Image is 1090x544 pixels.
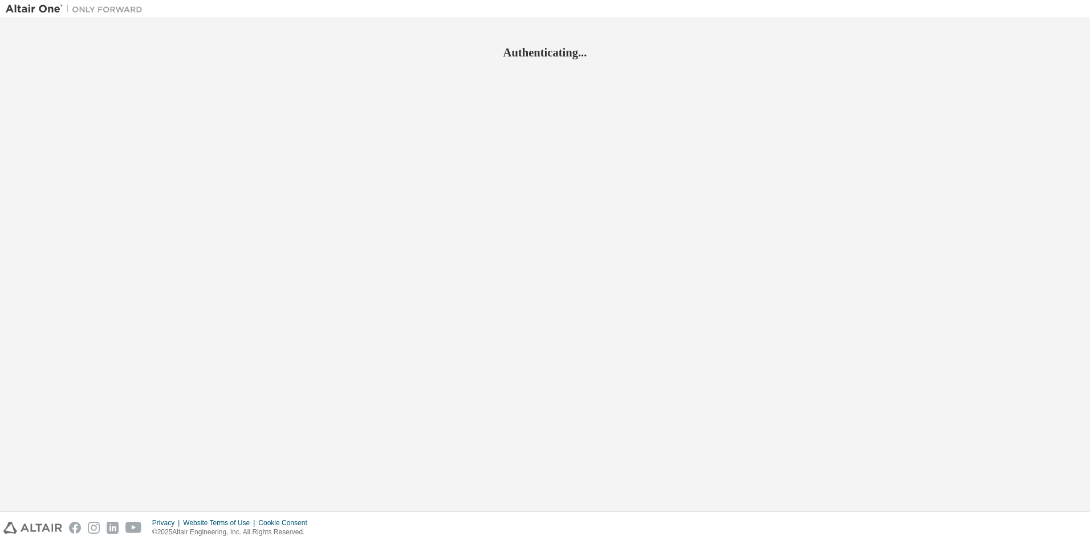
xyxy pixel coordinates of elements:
[183,518,258,527] div: Website Terms of Use
[258,518,314,527] div: Cookie Consent
[125,522,142,534] img: youtube.svg
[3,522,62,534] img: altair_logo.svg
[88,522,100,534] img: instagram.svg
[69,522,81,534] img: facebook.svg
[152,527,314,537] p: © 2025 Altair Engineering, Inc. All Rights Reserved.
[6,3,148,15] img: Altair One
[6,45,1084,60] h2: Authenticating...
[152,518,183,527] div: Privacy
[107,522,119,534] img: linkedin.svg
